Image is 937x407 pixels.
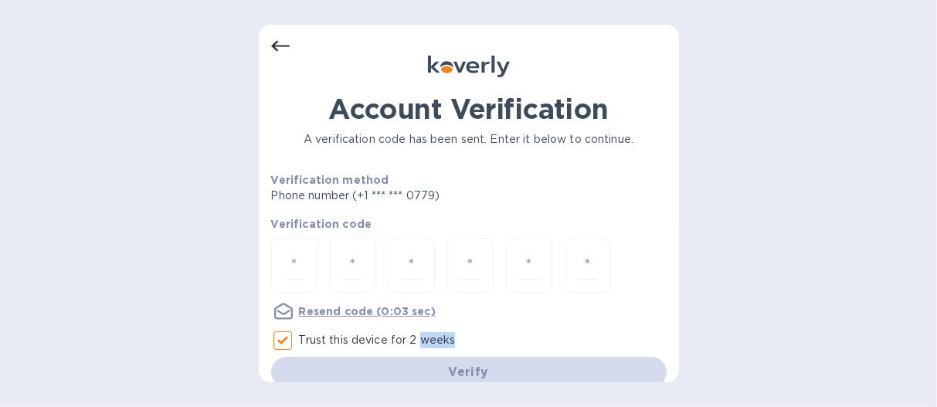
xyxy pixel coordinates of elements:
[271,216,667,232] p: Verification code
[271,93,667,125] h1: Account Verification
[271,174,389,186] b: Verification method
[271,131,667,148] p: A verification code has been sent. Enter it below to continue.
[299,305,436,317] u: Resend code (0:03 sec)
[299,332,456,348] p: Trust this device for 2 weeks
[271,188,558,204] p: Phone number (+1 *** *** 0779)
